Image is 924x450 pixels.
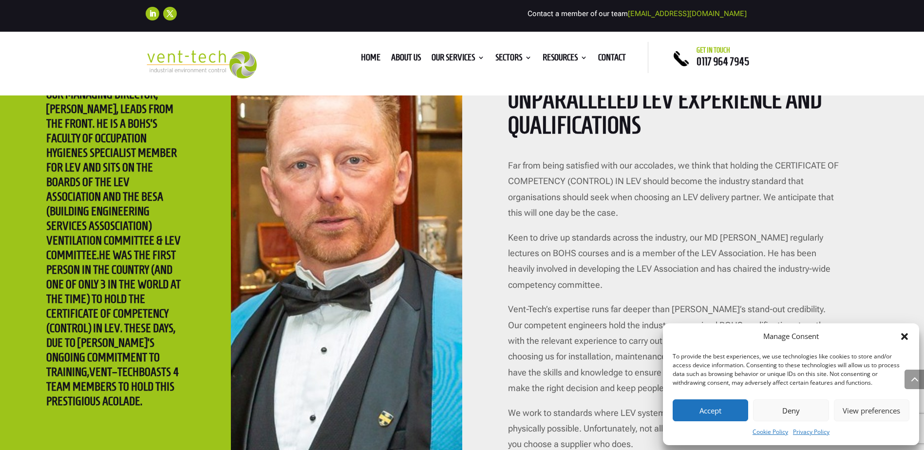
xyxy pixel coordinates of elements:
[763,331,819,342] div: Manage Consent
[697,56,749,67] a: 0117 964 7945
[598,54,626,65] a: Contact
[508,230,841,302] p: Keen to drive up standards across the industry, our MD [PERSON_NAME] regularly lectures on BOHS c...
[495,54,532,65] a: Sectors
[508,301,841,405] p: Vent-Tech’s expertise runs far deeper than [PERSON_NAME]’s stand-out credibility. Our competent e...
[117,365,139,378] span: TECH
[753,426,788,438] a: Cookie Policy
[673,352,908,387] div: To provide the best experiences, we use technologies like cookies to store and/or access device i...
[528,9,747,18] span: Contact a member of our team
[46,365,179,408] span: BOASTS 4 TEAM MEMBERS TO HOLD THIS PRESTIGIOUS ACOLADE.
[543,54,587,65] a: Resources
[673,399,748,421] button: Accept
[89,365,112,378] span: VENT
[432,54,485,65] a: Our Services
[697,46,730,54] span: Get in touch
[753,399,829,421] button: Deny
[834,399,909,421] button: View preferences
[112,365,117,378] span: –
[900,332,909,341] div: Close dialog
[793,426,830,438] a: Privacy Policy
[628,9,747,18] a: [EMAIL_ADDRESS][DOMAIN_NAME]
[46,248,181,378] span: HE WAS THE FIRST PERSON IN THE COUNTRY (AND ONE OF ONLY 3 IN THE WORLD AT THE TIME) TO HOLD THE C...
[146,50,257,79] img: 2023-09-27T08_35_16.549ZVENT-TECH---Clear-background
[508,158,841,230] p: Far from being satisfied with our accolades, we think that holding the CERTIFICATE OF COMPETENCY ...
[163,7,177,20] a: Follow on X
[46,87,185,413] h2: OUR MANAGING DIRECTOR, [PERSON_NAME], LEADS FROM THE FRONT. HE IS A BOHS’S FACULTY OF OCCUPATION ...
[146,7,159,20] a: Follow on LinkedIn
[361,54,380,65] a: Home
[391,54,421,65] a: About us
[508,87,841,143] h2: Unparalleled LEV experience and qualifications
